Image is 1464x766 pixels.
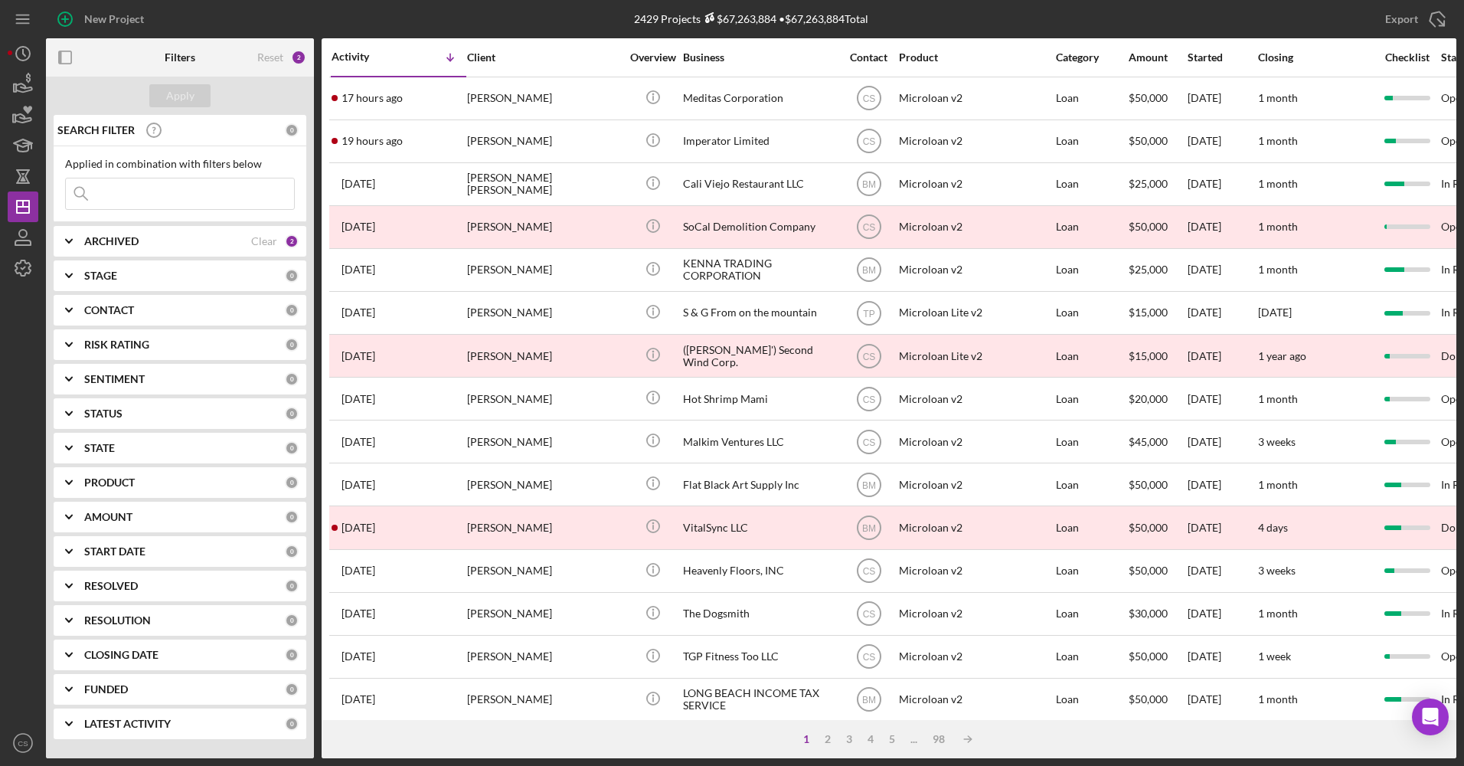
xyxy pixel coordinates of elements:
time: 2025-09-02 20:32 [341,221,375,233]
time: 2025-08-29 21:00 [341,393,375,405]
b: FUNDED [84,683,128,696]
div: [PERSON_NAME] [467,207,620,247]
div: [DATE] [1188,207,1256,247]
b: RESOLVED [84,580,138,592]
div: New Project [84,4,144,34]
div: $67,263,884 [701,12,776,25]
span: $50,000 [1129,134,1168,147]
div: Category [1056,51,1127,64]
div: Overview [624,51,681,64]
div: Microloan v2 [899,250,1052,290]
div: 0 [285,123,299,137]
div: 2 [285,234,299,248]
div: Amount [1129,51,1186,64]
div: [DATE] [1188,121,1256,162]
time: 2025-09-03 00:58 [341,178,375,190]
time: 1 month [1258,607,1298,620]
div: [DATE] [1188,250,1256,290]
div: Open Intercom Messenger [1412,699,1449,735]
div: Loan [1056,121,1127,162]
div: Microloan v2 [899,551,1052,591]
div: [PERSON_NAME] [467,78,620,119]
div: [PERSON_NAME] [PERSON_NAME] [467,164,620,205]
text: CS [862,652,875,663]
div: $15,000 [1129,336,1186,376]
div: [PERSON_NAME] [467,250,620,290]
text: CS [862,93,875,104]
b: LATEST ACTIVITY [84,718,171,730]
div: Microloan v2 [899,421,1052,462]
time: 1 month [1258,91,1298,104]
time: 2025-08-27 22:26 [341,607,375,620]
div: 2429 Projects • $67,263,884 Total [634,12,868,25]
text: BM [862,480,876,490]
div: Loan [1056,507,1127,548]
div: Hot Shrimp Mami [683,378,836,419]
text: CS [862,136,875,147]
div: S & G From on the mountain [683,293,836,333]
time: 1 year ago [1258,349,1306,362]
time: 1 month [1258,392,1298,405]
span: $20,000 [1129,392,1168,405]
div: Microloan v2 [899,637,1052,677]
div: 0 [285,407,299,421]
b: STATE [84,442,115,454]
div: [PERSON_NAME] [467,594,620,634]
b: Filters [165,51,195,64]
b: PRODUCT [84,476,135,489]
div: [DATE] [1188,378,1256,419]
span: $15,000 [1129,306,1168,319]
div: [DATE] [1188,293,1256,333]
b: CONTACT [84,304,134,316]
text: BM [862,695,876,705]
text: CS [862,609,875,620]
div: 0 [285,441,299,455]
div: 0 [285,372,299,386]
text: CS [862,566,875,577]
b: AMOUNT [84,511,132,523]
div: Activity [332,51,399,63]
div: [PERSON_NAME] [467,121,620,162]
time: 2025-08-28 17:19 [341,522,375,534]
time: 2025-08-30 22:45 [341,350,375,362]
div: Loan [1056,464,1127,505]
div: Malkim Ventures LLC [683,421,836,462]
div: Microloan v2 [899,378,1052,419]
div: ... [903,733,925,745]
span: $30,000 [1129,607,1168,620]
div: TGP Fitness Too LLC [683,637,836,677]
div: [PERSON_NAME] [467,637,620,677]
text: CS [862,222,875,233]
div: Started [1188,51,1256,64]
time: 1 month [1258,220,1298,233]
time: [DATE] [1258,306,1292,319]
b: SENTIMENT [84,373,145,385]
text: CS [862,351,875,362]
div: [DATE] [1188,164,1256,205]
div: Checklist [1374,51,1439,64]
div: Loan [1056,421,1127,462]
time: 2025-08-28 02:10 [341,565,375,577]
time: 1 month [1258,134,1298,147]
div: Microloan v2 [899,679,1052,720]
time: 4 days [1258,521,1288,534]
div: Business [683,51,836,64]
div: Contact [840,51,897,64]
div: 5 [881,733,903,745]
div: Loan [1056,164,1127,205]
span: $50,000 [1129,650,1168,663]
div: $50,000 [1129,507,1186,548]
div: 0 [285,545,299,558]
div: 0 [285,648,299,662]
time: 2025-09-02 14:37 [341,306,375,319]
div: [PERSON_NAME] [467,551,620,591]
div: LONG BEACH INCOME TAX SERVICE [683,679,836,720]
div: [DATE] [1188,679,1256,720]
div: Cali Viejo Restaurant LLC [683,164,836,205]
span: $50,000 [1129,692,1168,705]
div: 0 [285,338,299,352]
div: [DATE] [1188,421,1256,462]
div: Product [899,51,1052,64]
button: Export [1370,4,1456,34]
div: Microloan v2 [899,121,1052,162]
